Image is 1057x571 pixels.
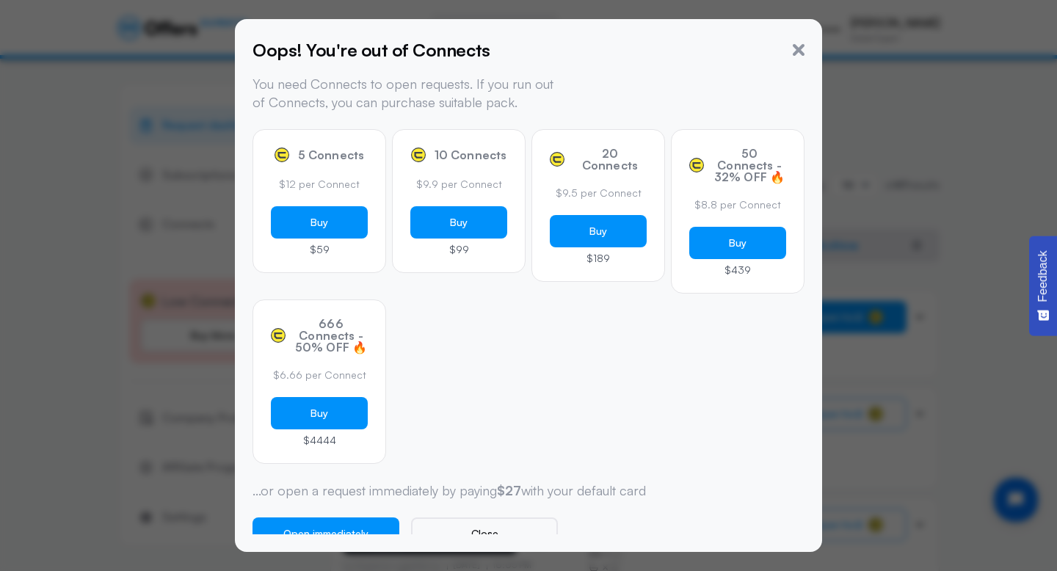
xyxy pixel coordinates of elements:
[271,368,368,382] p: $6.66 per Connect
[12,12,57,57] button: Open chat widget
[1029,236,1057,335] button: Feedback - Show survey
[550,253,647,263] p: $189
[410,177,507,192] p: $9.9 per Connect
[271,206,368,239] button: Buy
[550,215,647,247] button: Buy
[550,186,647,200] p: $9.5 per Connect
[435,149,507,161] span: 10 Connects
[253,37,490,63] h5: Oops! You're out of Connects
[298,149,365,161] span: 5 Connects
[271,435,368,445] p: $4444
[271,244,368,255] p: $59
[1036,250,1050,302] span: Feedback
[410,206,507,239] button: Buy
[689,227,786,259] button: Buy
[271,177,368,192] p: $12 per Connect
[294,318,368,353] span: 666 Connects - 50% OFF 🔥
[253,75,564,112] p: You need Connects to open requests. If you run out of Connects, you can purchase suitable pack.
[573,148,647,171] span: 20 Connects
[689,197,786,212] p: $8.8 per Connect
[253,481,804,500] p: ...or open a request immediately by paying with your default card
[411,517,558,550] button: Close
[689,265,786,275] p: $439
[713,148,786,183] span: 50 Connects - 32% OFF 🔥
[253,517,399,550] button: Open immediately
[271,397,368,429] button: Buy
[410,244,507,255] p: $99
[497,482,521,498] strong: $27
